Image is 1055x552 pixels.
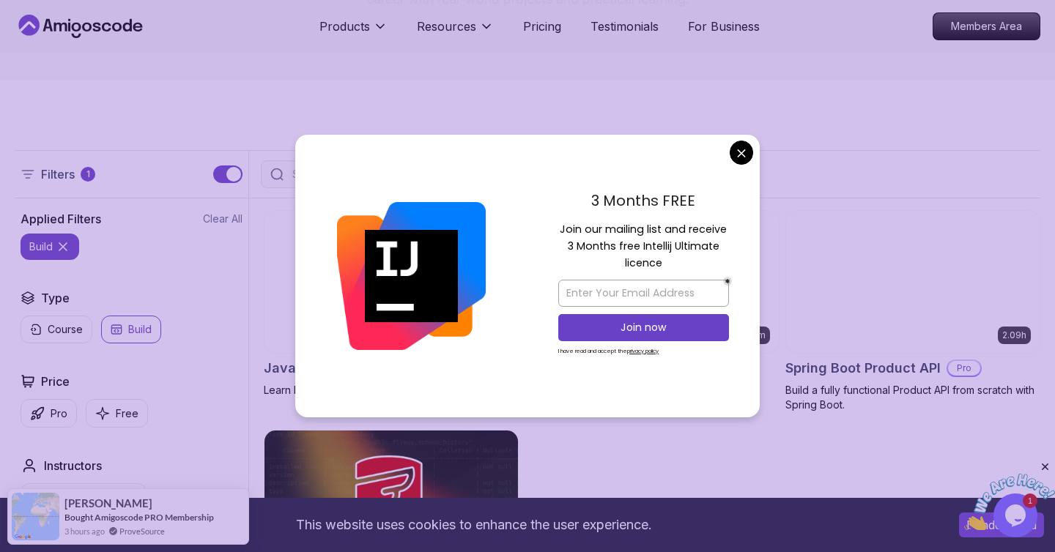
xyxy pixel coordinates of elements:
[264,210,519,398] a: Java CLI Build card28mJava CLI BuildProLearn how to build a CLI application with Java.
[48,322,83,337] p: Course
[933,13,1040,40] p: Members Area
[319,18,388,47] button: Products
[86,168,90,180] p: 1
[41,165,75,183] p: Filters
[417,18,494,47] button: Resources
[591,18,659,35] a: Testimonials
[948,361,980,376] p: Pro
[417,18,476,35] p: Resources
[64,525,105,537] span: 3 hours ago
[688,18,760,35] a: For Business
[95,512,214,523] a: Amigoscode PRO Membership
[959,512,1044,537] button: Accept cookies
[41,373,70,390] h2: Price
[785,383,1040,412] p: Build a fully functional Product API from scratch with Spring Boot.
[116,406,138,421] p: Free
[933,12,1040,40] a: Members Area
[12,493,59,540] img: provesource social proof notification image
[21,483,147,515] button: instructor img[PERSON_NAME]
[119,525,165,537] a: ProveSource
[523,18,561,35] a: Pricing
[964,460,1055,530] iframe: chat widget
[29,239,53,254] p: build
[21,234,79,260] button: build
[64,512,93,523] span: Bought
[41,289,70,307] h2: Type
[21,316,92,343] button: Course
[44,457,102,474] h2: Instructors
[264,383,519,398] p: Learn how to build a CLI application with Java.
[51,406,67,421] p: Pro
[319,18,370,35] p: Products
[786,211,1040,353] img: Spring Boot Product API card
[64,497,152,510] span: [PERSON_NAME]
[785,358,941,378] h2: Spring Boot Product API
[785,210,1040,412] a: Spring Boot Product API card2.09hSpring Boot Product APIProBuild a fully functional Product API f...
[86,399,148,428] button: Free
[21,210,101,228] h2: Applied Filters
[101,316,161,343] button: Build
[11,509,937,541] div: This website uses cookies to enhance the user experience.
[128,322,152,337] p: Build
[289,167,603,182] input: Search Java, React, Spring boot ...
[1002,329,1026,341] p: 2.09h
[264,211,518,353] img: Java CLI Build card
[203,212,243,226] button: Clear All
[21,399,77,428] button: Pro
[264,358,357,378] h2: Java CLI Build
